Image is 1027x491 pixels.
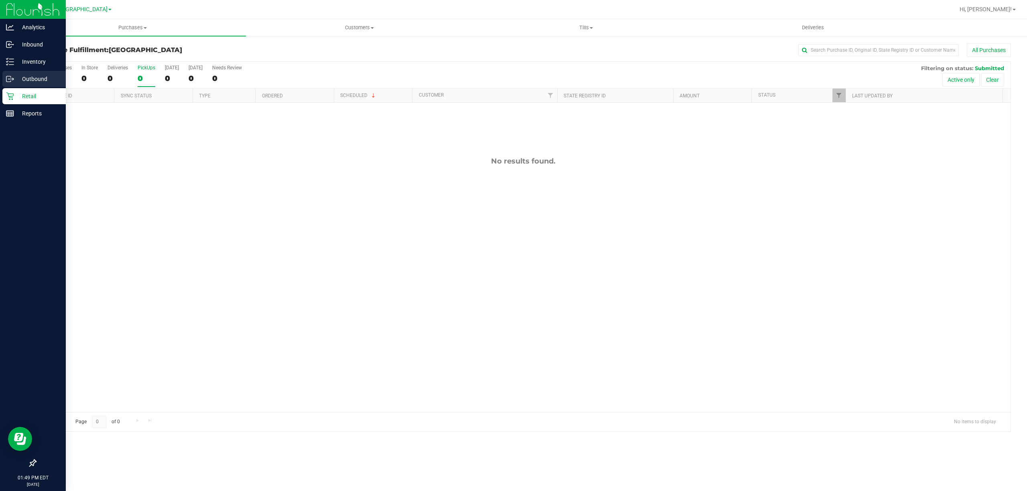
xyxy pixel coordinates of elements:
span: Tills [473,24,699,31]
a: Filter [544,89,557,102]
a: State Registry ID [564,93,606,99]
div: PickUps [138,65,155,71]
a: Customer [419,92,444,98]
inline-svg: Inbound [6,40,14,48]
a: Deliveries [700,19,926,36]
div: 0 [212,74,242,83]
a: Ordered [262,93,283,99]
button: Active only [942,73,980,87]
span: No items to display [948,416,1003,428]
div: 0 [189,74,203,83]
a: Type [199,93,211,99]
p: [DATE] [4,481,62,487]
button: Clear [981,73,1004,87]
a: Customers [246,19,473,36]
span: Hi, [PERSON_NAME]! [960,6,1012,12]
span: Purchases [19,24,246,31]
div: In Store [81,65,98,71]
inline-svg: Inventory [6,58,14,66]
span: Deliveries [791,24,835,31]
a: Filter [832,89,846,102]
iframe: Resource center [8,427,32,451]
span: Page of 0 [69,416,126,428]
span: Filtering on status: [921,65,973,71]
div: No results found. [36,157,1011,166]
a: Purchases [19,19,246,36]
p: Reports [14,109,62,118]
span: [GEOGRAPHIC_DATA] [53,6,108,13]
div: 0 [81,74,98,83]
p: Inbound [14,40,62,49]
span: [GEOGRAPHIC_DATA] [109,46,182,54]
p: Inventory [14,57,62,67]
input: Search Purchase ID, Original ID, State Registry ID or Customer Name... [798,44,959,56]
p: Retail [14,91,62,101]
a: Status [758,92,775,98]
p: 01:49 PM EDT [4,474,62,481]
inline-svg: Reports [6,109,14,117]
div: [DATE] [189,65,203,71]
inline-svg: Outbound [6,75,14,83]
div: 0 [108,74,128,83]
span: Submitted [975,65,1004,71]
div: [DATE] [165,65,179,71]
inline-svg: Analytics [6,23,14,31]
a: Tills [473,19,699,36]
a: Amount [680,93,700,99]
div: 0 [138,74,155,83]
div: Deliveries [108,65,128,71]
a: Scheduled [340,93,377,98]
span: Customers [246,24,472,31]
p: Outbound [14,74,62,84]
p: Analytics [14,22,62,32]
a: Sync Status [121,93,152,99]
h3: Purchase Fulfillment: [35,46,361,54]
button: All Purchases [967,43,1011,57]
div: Needs Review [212,65,242,71]
div: 0 [165,74,179,83]
a: Last Updated By [852,93,893,99]
inline-svg: Retail [6,92,14,100]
